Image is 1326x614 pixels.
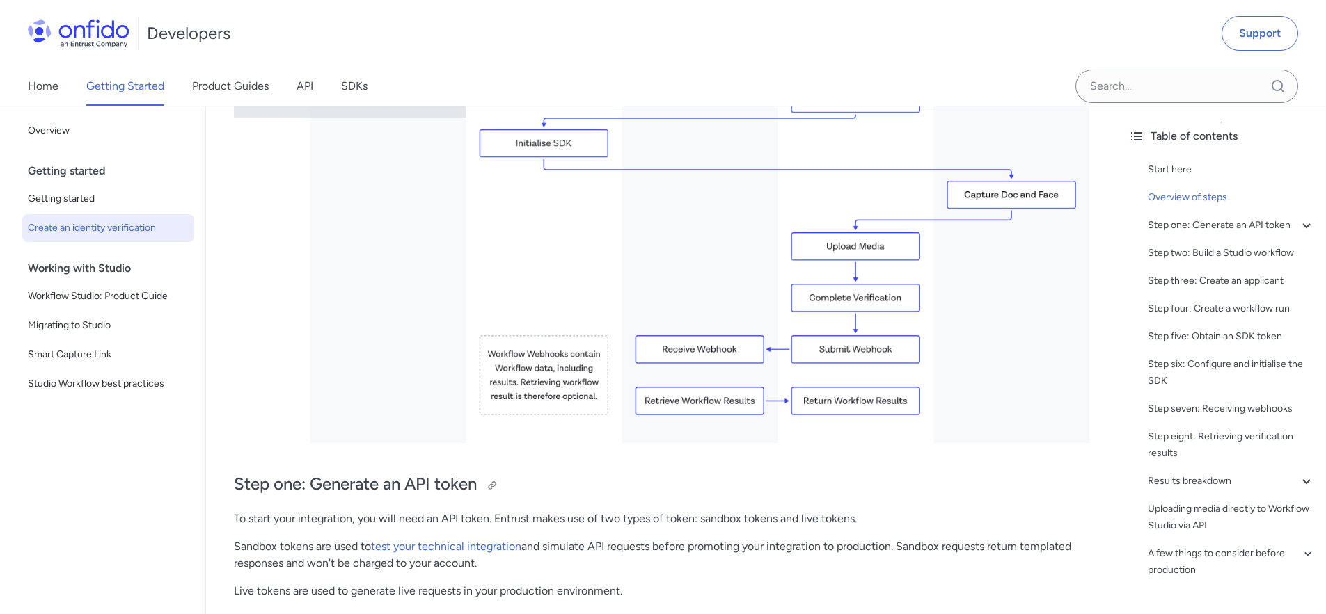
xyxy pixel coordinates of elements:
[28,122,189,139] span: Overview
[234,473,1089,496] h2: Step one: Generate an API token
[22,185,194,213] a: Getting started
[1148,189,1315,206] a: Overview of steps
[28,317,189,334] span: Migrating to Studio
[1148,328,1315,345] a: Step five: Obtain an SDK token
[28,191,189,207] span: Getting started
[192,67,269,106] a: Product Guides
[22,312,194,339] a: Migrating to Studio
[22,214,194,242] a: Create an identity verification
[86,67,164,106] a: Getting Started
[1128,128,1315,145] div: Table of contents
[1148,217,1315,234] a: Step one: Generate an API token
[28,288,189,305] span: Workflow Studio: Product Guide
[147,22,230,45] h1: Developers
[28,375,189,392] span: Studio Workflow best practices
[234,538,1089,572] p: Sandbox tokens are used to and simulate API requests before promoting your integration to product...
[1148,245,1315,261] a: Step two: Build a Studio workflow
[1148,300,1315,317] a: Step four: Create a workflow run
[1222,16,1298,51] a: Support
[22,370,194,398] a: Studio Workflow best practices
[1148,401,1315,417] a: Step seven: Receiving webhooks
[297,67,313,106] a: API
[28,67,58,106] a: Home
[22,117,194,145] a: Overview
[28,346,189,363] span: Smart Capture Link
[234,583,1089,599] p: Live tokens are used to generate live requests in your production environment.
[28,220,189,236] span: Create an identity verification
[234,510,1089,527] p: To start your integration, you will need an API token. Entrust makes use of two types of token: s...
[1075,70,1298,103] input: Onfido search input field
[1148,545,1315,579] a: A few things to consider before production
[28,157,200,185] div: Getting started
[1148,356,1315,389] a: Step six: Configure and initialise the SDK
[1148,161,1315,178] a: Start here
[28,19,129,47] img: Onfido Logo
[1148,273,1315,289] a: Step three: Create an applicant
[28,255,200,282] div: Working with Studio
[341,67,368,106] a: SDKs
[1148,501,1315,534] a: Uploading media directly to Workflow Studio via API
[22,282,194,310] a: Workflow Studio: Product Guide
[22,341,194,369] a: Smart Capture Link
[371,540,521,553] a: test your technical integration
[1148,473,1315,490] a: Results breakdown
[1148,428,1315,462] a: Step eight: Retrieving verification results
